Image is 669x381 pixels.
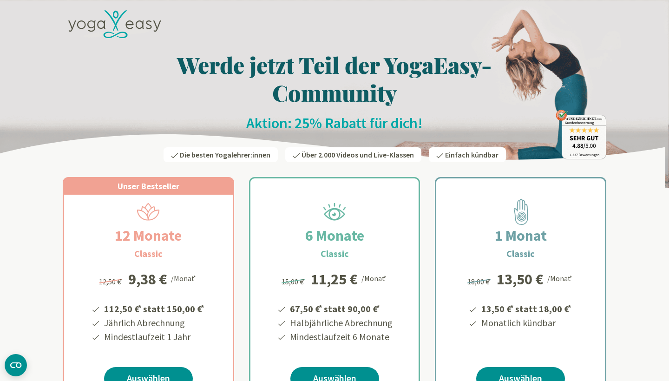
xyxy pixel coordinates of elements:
[103,300,206,316] li: 112,50 € statt 150,00 €
[480,300,573,316] li: 13,50 € statt 18,00 €
[5,354,27,376] button: CMP-Widget öffnen
[445,150,498,159] span: Einfach kündbar
[92,224,204,247] h2: 12 Monate
[180,150,270,159] span: Die besten Yogalehrer:innen
[99,277,124,286] span: 12,50 €
[118,181,179,191] span: Unser Bestseller
[63,114,606,132] h2: Aktion: 25% Rabatt für dich!
[283,224,387,247] h2: 6 Monate
[556,110,606,159] img: ausgezeichnet_badge.png
[467,277,492,286] span: 18,00 €
[480,316,573,330] li: Monatlich kündbar
[289,316,393,330] li: Halbjährliche Abrechnung
[361,272,388,284] div: /Monat
[103,316,206,330] li: Jährlich Abrechnung
[134,247,163,261] h3: Classic
[547,272,574,284] div: /Monat
[171,272,197,284] div: /Monat
[63,51,606,106] h1: Werde jetzt Teil der YogaEasy-Community
[311,272,358,287] div: 11,25 €
[128,272,167,287] div: 9,38 €
[282,277,306,286] span: 15,00 €
[302,150,414,159] span: Über 2.000 Videos und Live-Klassen
[103,330,206,344] li: Mindestlaufzeit 1 Jahr
[472,224,569,247] h2: 1 Monat
[497,272,544,287] div: 13,50 €
[289,330,393,344] li: Mindestlaufzeit 6 Monate
[321,247,349,261] h3: Classic
[289,300,393,316] li: 67,50 € statt 90,00 €
[506,247,535,261] h3: Classic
